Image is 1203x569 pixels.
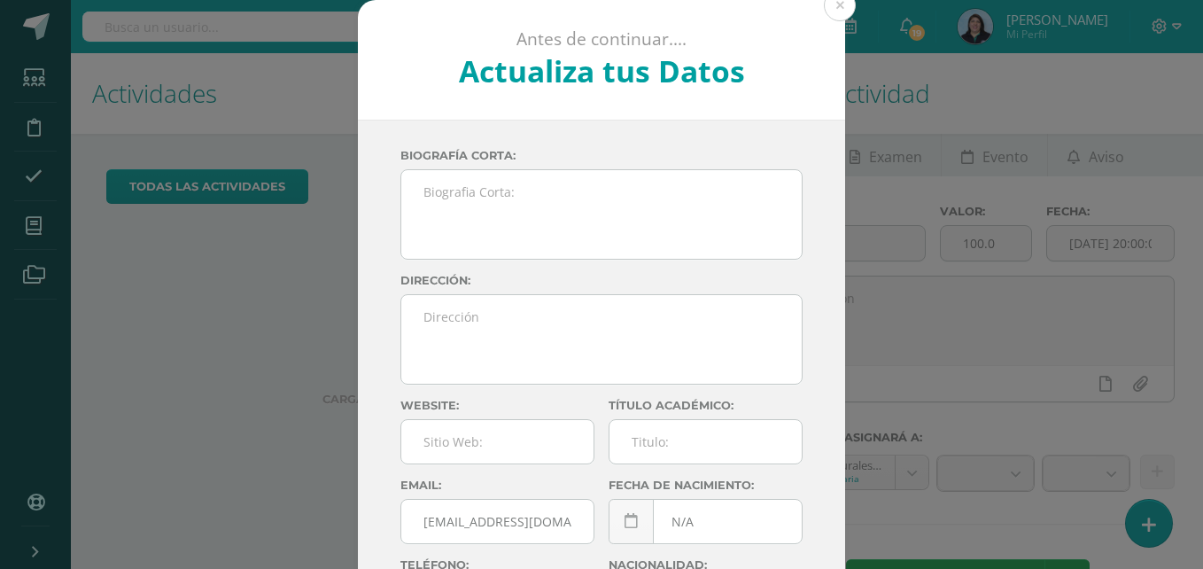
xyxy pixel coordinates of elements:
label: Biografía corta: [400,149,803,162]
input: Fecha de Nacimiento: [609,500,802,543]
input: Sitio Web: [401,420,594,464]
input: Titulo: [609,420,802,464]
label: Email: [400,479,594,492]
input: Correo Electronico: [401,500,594,543]
label: Título académico: [609,399,803,412]
p: Antes de continuar.... [406,28,798,51]
h2: Actualiza tus Datos [406,51,798,91]
label: Website: [400,399,594,412]
label: Dirección: [400,274,803,287]
label: Fecha de nacimiento: [609,479,803,492]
